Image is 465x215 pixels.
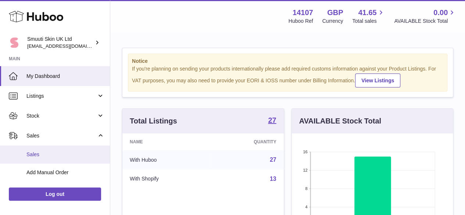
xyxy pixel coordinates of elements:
strong: 14107 [293,8,313,18]
span: AVAILABLE Stock Total [394,18,456,25]
a: 41.65 Total sales [352,8,385,25]
div: Huboo Ref [289,18,313,25]
span: Total sales [352,18,385,25]
span: [EMAIL_ADDRESS][DOMAIN_NAME] [27,43,108,49]
span: 41.65 [358,8,376,18]
text: 4 [305,205,307,209]
strong: Notice [132,58,443,65]
div: If you're planning on sending your products internationally please add required customs informati... [132,65,443,87]
a: 0.00 AVAILABLE Stock Total [394,8,456,25]
div: Smuuti Skin UK Ltd [27,36,93,50]
span: Add Manual Order [26,169,104,176]
th: Name [122,133,209,150]
text: 16 [303,150,307,154]
h3: AVAILABLE Stock Total [299,116,381,126]
td: With Shopify [122,169,209,189]
td: With Huboo [122,150,209,169]
a: 13 [270,176,276,182]
span: Listings [26,93,97,100]
span: Sales [26,132,97,139]
div: Currency [322,18,343,25]
text: 12 [303,168,307,172]
strong: 27 [268,117,276,124]
a: 27 [270,157,276,163]
th: Quantity [209,133,283,150]
text: 8 [305,186,307,191]
a: 27 [268,117,276,125]
span: Sales [26,151,104,158]
h3: Total Listings [130,116,177,126]
a: Log out [9,187,101,201]
span: My Dashboard [26,73,104,80]
span: Stock [26,112,97,119]
strong: GBP [327,8,343,18]
a: View Listings [355,74,400,87]
img: internalAdmin-14107@internal.huboo.com [9,37,20,48]
span: 0.00 [433,8,448,18]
